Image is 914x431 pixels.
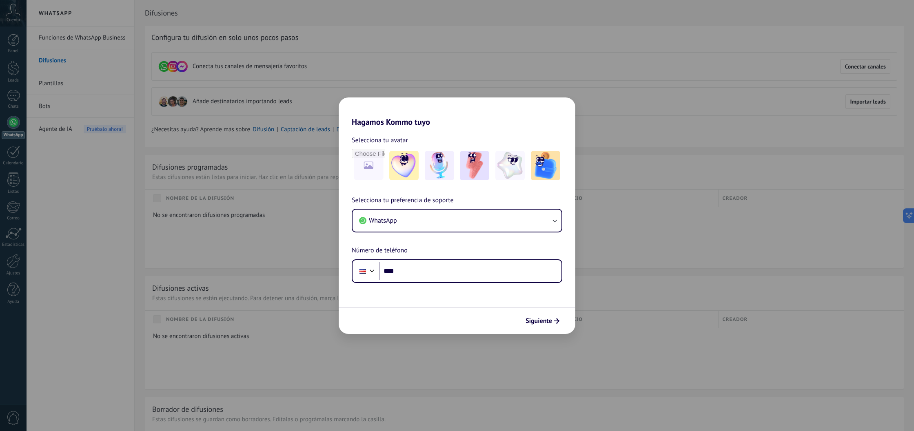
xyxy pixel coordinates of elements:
button: WhatsApp [353,210,561,232]
button: Siguiente [522,314,563,328]
img: -1.jpeg [389,151,419,180]
span: Siguiente [526,318,552,324]
span: Número de teléfono [352,245,408,256]
img: -3.jpeg [460,151,489,180]
h2: Hagamos Kommo tuyo [339,97,575,127]
span: WhatsApp [369,217,397,225]
div: Costa Rica: + 506 [355,263,370,280]
img: -5.jpeg [531,151,560,180]
span: Selecciona tu preferencia de soporte [352,195,454,206]
img: -2.jpeg [425,151,454,180]
img: -4.jpeg [495,151,525,180]
span: Selecciona tu avatar [352,135,408,146]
